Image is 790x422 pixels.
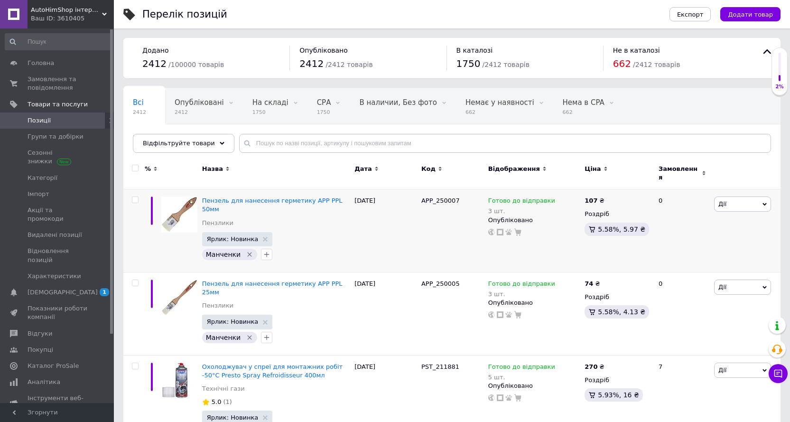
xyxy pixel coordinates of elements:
[5,33,112,50] input: Пошук
[598,391,639,399] span: 5.93%, 16 ₴
[168,61,224,68] span: / 100000 товарів
[488,216,580,225] div: Опубліковано
[28,59,54,67] span: Головна
[613,47,660,54] span: Не в каталозі
[563,98,604,107] span: Нема в CPA
[252,98,288,107] span: На складі
[28,272,81,281] span: Характеристики
[207,414,259,421] span: Ярлик: Новинка
[133,134,146,143] span: Bigl
[585,197,604,205] div: ₴
[28,206,88,223] span: Акції та промокоди
[718,366,726,374] span: Дії
[483,61,530,68] span: / 2412 товарів
[161,363,197,399] img: Охладитель в спрее для монтажных работ -50°C Presto Spray Refroidisseur 400мл
[142,58,167,69] span: 2412
[212,398,222,405] span: 5.0
[585,293,651,301] div: Роздріб
[613,58,631,69] span: 662
[28,304,88,321] span: Показники роботи компанії
[202,363,343,379] a: Охолоджувач у спреї для монтажних робіт -50°C Presto Spray Refroidisseur 400мл
[317,109,331,116] span: 1750
[352,189,419,272] div: [DATE]
[143,140,215,147] span: Відфільтруйте товари
[354,165,372,173] span: Дата
[252,109,288,116] span: 1750
[488,382,580,390] div: Опубліковано
[585,210,651,218] div: Роздріб
[669,7,711,21] button: Експорт
[31,6,102,14] span: AutoHimShop інтернет-крамниця автохімії
[239,134,771,153] input: Пошук по назві позиції, артикулу і пошуковим запитам
[28,231,82,239] span: Видалені позиції
[633,61,680,68] span: / 2412 товарів
[206,334,241,341] span: Манченки
[28,132,84,141] span: Групи та добірки
[421,165,436,173] span: Код
[421,280,460,287] span: APP_250005
[421,197,460,204] span: APP_250007
[585,197,597,204] b: 107
[720,7,781,21] button: Додати товар
[488,207,555,215] div: 3 шт.
[299,47,348,54] span: Опубліковано
[206,251,241,258] span: Манченки
[161,280,197,316] img: Кисть для нанесения герметика APP PPL 25мм
[585,363,604,371] div: ₴
[28,329,52,338] span: Відгуки
[488,374,555,381] div: 5 шт.
[28,288,98,297] span: [DEMOGRAPHIC_DATA]
[465,109,534,116] span: 662
[421,363,459,370] span: PST_211881
[175,98,224,107] span: Опубліковані
[488,299,580,307] div: Опубліковано
[317,98,331,107] span: СРА
[352,272,419,355] div: [DATE]
[28,100,88,109] span: Товари та послуги
[488,197,555,207] span: Готово до відправки
[488,363,555,373] span: Готово до відправки
[585,280,593,287] b: 74
[145,165,151,173] span: %
[28,394,88,411] span: Інструменти веб-майстра та SEO
[488,280,555,290] span: Готово до відправки
[325,61,372,68] span: / 2412 товарів
[585,280,600,288] div: ₴
[28,378,60,386] span: Аналітика
[202,280,343,296] span: Пензель для нанесення герметику APP PPL 25мм
[207,236,259,242] span: Ярлик: Новинка
[202,219,233,227] a: Пензлики
[202,301,233,310] a: Пензлики
[142,9,227,19] div: Перелік позицій
[133,109,146,116] span: 2412
[465,98,534,107] span: Немає у наявності
[31,14,114,23] div: Ваш ID: 3610405
[456,58,481,69] span: 1750
[202,165,223,173] span: Назва
[563,109,604,116] span: 662
[175,109,224,116] span: 2412
[359,98,437,107] span: В наличии, Без фото
[718,283,726,291] span: Дії
[142,47,168,54] span: Додано
[202,384,245,393] a: Технічні гази
[202,197,343,213] a: Пензель для нанесення герметику APP PPL 50мм
[653,272,712,355] div: 0
[585,165,601,173] span: Ціна
[585,376,651,384] div: Роздріб
[585,363,597,370] b: 270
[246,251,253,258] svg: Видалити мітку
[718,200,726,207] span: Дії
[488,291,555,298] div: 3 шт.
[677,11,704,18] span: Експорт
[653,189,712,272] div: 0
[28,362,79,370] span: Каталог ProSale
[299,58,324,69] span: 2412
[598,225,645,233] span: 5.58%, 5.97 ₴
[161,197,197,233] img: Кисть для нанесения герметика APP PPL 50мм
[598,308,645,316] span: 5.58%, 4.13 ₴
[28,247,88,264] span: Відновлення позицій
[659,165,699,182] span: Замовлення
[488,165,540,173] span: Відображення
